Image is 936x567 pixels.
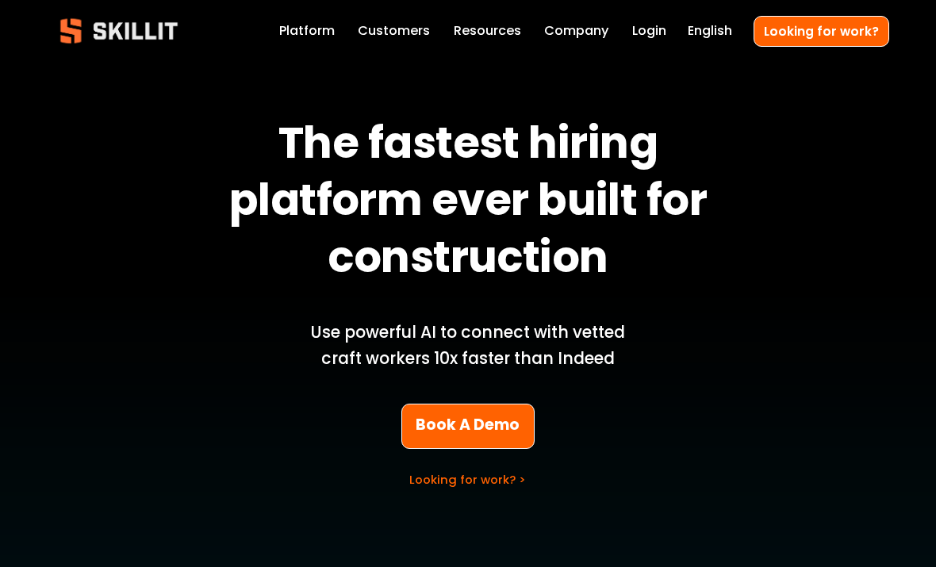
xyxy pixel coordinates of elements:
a: Looking for work? [754,16,889,47]
strong: The fastest hiring platform ever built for construction [229,110,716,298]
a: Company [544,21,608,43]
a: Login [632,21,666,43]
span: English [688,21,732,40]
a: Customers [358,21,430,43]
a: Platform [279,21,335,43]
img: Skillit [47,7,191,55]
p: Use powerful AI to connect with vetted craft workers 10x faster than Indeed [295,320,641,372]
span: Resources [454,21,521,40]
div: language picker [688,21,732,43]
a: folder dropdown [454,21,521,43]
a: Book A Demo [401,404,535,449]
a: Looking for work? > [409,471,526,488]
